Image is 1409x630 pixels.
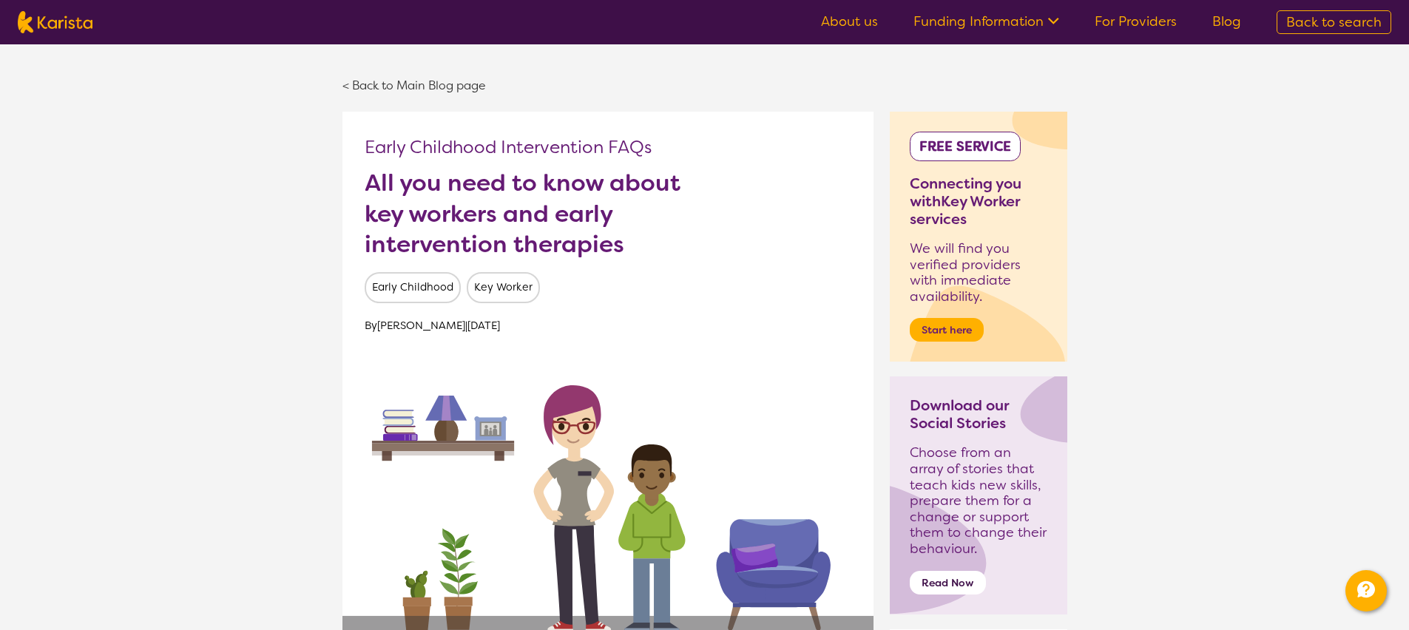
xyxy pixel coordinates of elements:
button: Channel Menu [1345,570,1387,612]
a: < Back to Main Blog page [342,78,486,93]
span: Back to search [1286,13,1382,31]
button: Read Now [910,571,986,595]
a: Funding Information [913,13,1059,30]
div: FREE SERVICE [910,132,1021,161]
span: Key Worker [467,272,540,303]
p: Choose from an array of stories that teach kids new skills, prepare them for a change or support ... [910,445,1047,557]
a: Back to search [1277,10,1391,34]
p: We will find you verified providers with immediate availability. [910,241,1047,305]
button: Start here [910,318,984,342]
h3: Download our Social Stories [910,396,1047,432]
a: About us [821,13,878,30]
h1: All you need to know about key workers and early intervention therapies [365,168,706,260]
a: For Providers [1095,13,1177,30]
p: By [PERSON_NAME] | [DATE] [365,315,851,337]
p: Early Childhood Intervention FAQs [365,134,851,160]
h3: Connecting you with Key Worker services [910,175,1047,228]
img: Karista logo [18,11,92,33]
span: Early Childhood [365,272,461,303]
a: Blog [1212,13,1241,30]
